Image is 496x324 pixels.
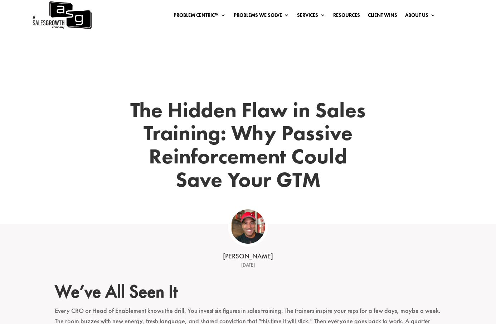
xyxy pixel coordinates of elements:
[55,281,441,306] h2: We’ve All Seen It
[333,13,360,20] a: Resources
[137,252,359,261] div: [PERSON_NAME]
[130,99,366,195] h1: The Hidden Flaw in Sales Training: Why Passive Reinforcement Could Save Your GTM
[174,13,226,20] a: Problem Centric™
[297,13,325,20] a: Services
[234,13,289,20] a: Problems We Solve
[368,13,397,20] a: Client Wins
[137,261,359,270] div: [DATE]
[405,13,436,20] a: About Us
[231,209,265,244] img: ASG Co_alternate lockup (1)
